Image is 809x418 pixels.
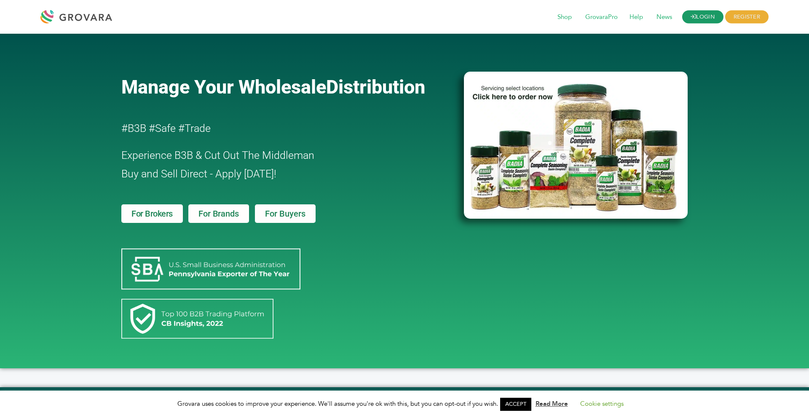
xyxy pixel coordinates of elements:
span: For Brands [198,209,238,218]
span: For Buyers [265,209,305,218]
span: News [651,9,678,25]
span: Experience B3B & Cut Out The Middleman [121,149,314,161]
span: REGISTER [725,11,769,24]
a: Shop [552,13,578,22]
a: Manage Your WholesaleDistribution [121,76,450,98]
h2: #B3B #Safe #Trade [121,119,415,138]
a: News [651,13,678,22]
a: Read More [536,399,568,408]
a: Cookie settings [580,399,624,408]
a: ACCEPT [500,398,531,411]
span: Shop [552,9,578,25]
span: Grovara uses cookies to improve your experience. We'll assume you're ok with this, but you can op... [177,399,632,408]
a: LOGIN [682,11,723,24]
a: For Brands [188,204,249,223]
a: For Buyers [255,204,316,223]
a: GrovaraPro [579,13,624,22]
span: For Brokers [131,209,173,218]
span: Help [624,9,649,25]
a: For Brokers [121,204,183,223]
span: Buy and Sell Direct - Apply [DATE]! [121,168,276,180]
span: Manage Your Wholesale [121,76,326,98]
span: Distribution [326,76,425,98]
a: Help [624,13,649,22]
span: GrovaraPro [579,9,624,25]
